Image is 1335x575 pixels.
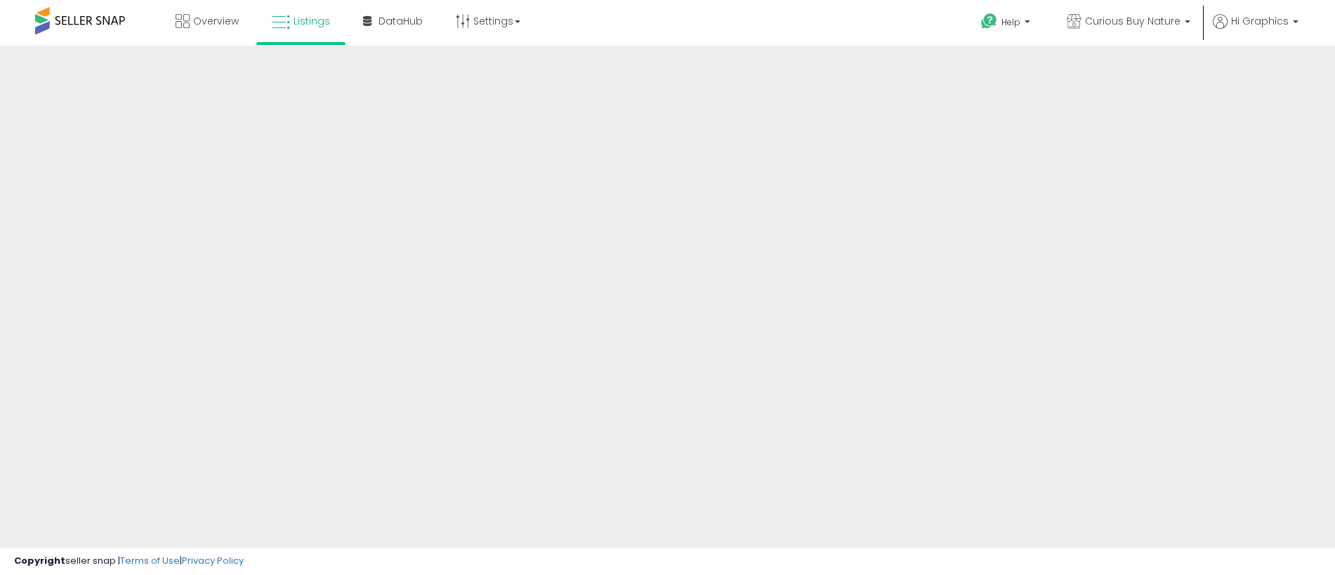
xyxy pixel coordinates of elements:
i: Get Help [980,13,998,30]
div: seller snap | | [14,555,244,568]
span: Overview [193,14,239,28]
strong: Copyright [14,554,65,567]
a: Privacy Policy [182,554,244,567]
span: Hi Graphics [1231,14,1289,28]
a: Terms of Use [120,554,180,567]
a: Hi Graphics [1213,14,1298,46]
span: Help [1001,16,1020,28]
span: Curious Buy Nature [1085,14,1181,28]
a: Help [970,2,1044,46]
span: Listings [294,14,330,28]
span: DataHub [379,14,423,28]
